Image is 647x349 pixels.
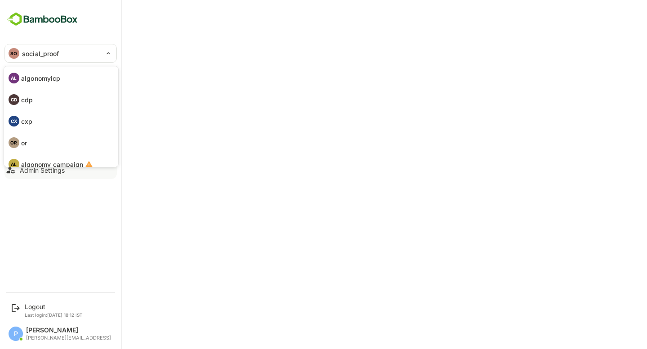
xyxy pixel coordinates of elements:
[21,138,27,148] p: or
[9,159,19,170] div: AL
[21,95,33,105] p: cdp
[9,137,19,148] div: OR
[9,94,19,105] div: CD
[21,117,32,126] p: cxp
[9,116,19,127] div: CX
[21,74,60,83] p: algonomyicp
[21,160,83,169] p: algonomy_campaign
[9,73,19,83] div: AL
